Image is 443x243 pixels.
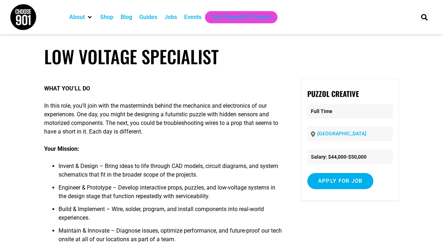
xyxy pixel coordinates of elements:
strong: Your Mission: [44,145,79,152]
strong: WHAT YOU’LL DO [44,85,90,92]
div: About [66,11,97,23]
input: Apply for job [307,173,373,189]
a: [GEOGRAPHIC_DATA] [317,131,366,136]
p: In this role, you’ll join with the masterminds behind the mechanics and electronics of our experi... [44,102,283,136]
a: Blog [121,13,132,22]
a: Events [184,13,201,22]
a: Shop [100,13,113,22]
div: Search [419,11,430,23]
p: Full Time [307,104,393,119]
strong: Puzzol Creative [307,88,359,99]
a: Get Choose901 Emails [212,13,270,22]
a: About [69,13,85,22]
a: Guides [139,13,157,22]
li: Engineer & Prototype – Develop interactive props, puzzles, and low-voltage systems in the design ... [59,183,283,205]
nav: Main nav [66,11,409,23]
a: Jobs [164,13,177,22]
li: Salary: $44,000-$50,000 [307,150,393,164]
li: Build & Implement – Wire, solder, program, and install components into real-world experiences. [59,205,283,226]
li: Invent & Design – Bring ideas to life through CAD models, circuit diagrams, and system schematics... [59,162,283,183]
h1: Low Voltage Specialist [44,46,398,67]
